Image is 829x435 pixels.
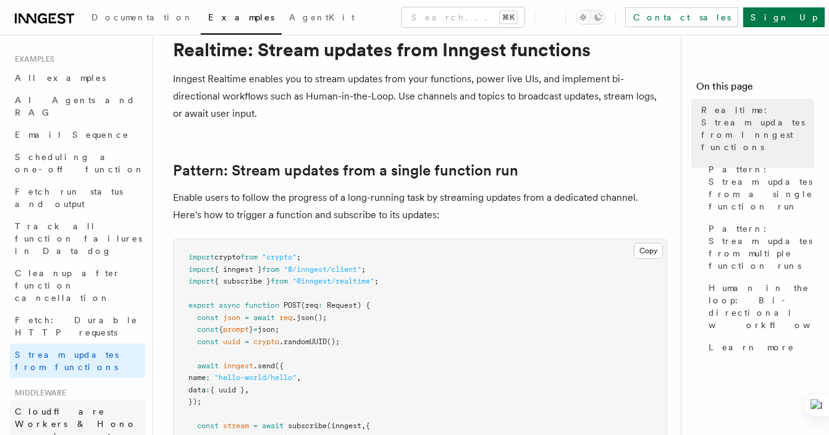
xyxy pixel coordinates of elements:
span: await [197,361,219,370]
span: = [245,313,249,322]
span: (inngest [327,421,361,430]
span: Learn more [709,341,794,353]
span: await [253,313,275,322]
span: function [245,301,279,310]
span: Stream updates from functions [15,350,119,372]
span: "crypto" [262,253,297,261]
span: { [366,421,370,430]
span: ; [297,253,301,261]
span: ; [361,265,366,274]
span: Cleanup after function cancellation [15,268,120,303]
a: Pattern: Stream updates from a single function run [704,158,814,217]
a: Realtime: Stream updates from Inngest functions [696,99,814,158]
span: const [197,337,219,346]
span: : [318,301,322,310]
span: data [188,386,206,394]
button: Toggle dark mode [576,10,605,25]
span: { inngest } [214,265,262,274]
span: Examples [208,12,274,22]
span: , [245,386,249,394]
span: Track all function failures in Datadog [15,221,142,256]
span: Documentation [91,12,193,22]
span: crypto [253,337,279,346]
span: { uuid } [210,386,245,394]
a: Sign Up [743,7,825,27]
span: name [188,373,206,382]
span: Realtime: Stream updates from Inngest functions [701,104,814,153]
span: : [206,373,210,382]
span: , [297,373,301,382]
span: Fetch: Durable HTTP requests [15,315,138,337]
a: Learn more [704,336,814,358]
span: (req [301,301,318,310]
span: inngest [223,361,253,370]
p: Inngest Realtime enables you to stream updates from your functions, power live UIs, and implement... [173,70,667,122]
span: uuid [223,337,240,346]
span: json [223,313,240,322]
span: .randomUUID [279,337,327,346]
span: (); [327,337,340,346]
span: = [253,325,258,334]
span: from [262,265,279,274]
span: const [197,325,219,334]
span: Pattern: Stream updates from a single function run [709,163,814,213]
a: Stream updates from functions [10,344,145,378]
span: : [206,386,210,394]
span: await [262,421,284,430]
span: async [219,301,240,310]
span: { subscribe } [214,277,271,285]
span: stream [223,421,249,430]
button: Search...⌘K [402,7,524,27]
a: Email Sequence [10,124,145,146]
span: const [197,421,219,430]
span: "@inngest/realtime" [292,277,374,285]
h1: Realtime: Stream updates from Inngest functions [173,38,667,61]
a: Scheduling a one-off function [10,146,145,180]
button: Copy [634,243,663,259]
span: Examples [10,54,54,64]
span: AI Agents and RAG [15,95,135,117]
span: Pattern: Stream updates from multiple function runs [709,222,814,272]
span: { [219,325,223,334]
span: const [197,313,219,322]
span: crypto [214,253,240,261]
span: subscribe [288,421,327,430]
a: Track all function failures in Datadog [10,215,145,262]
a: Fetch: Durable HTTP requests [10,309,145,344]
span: req [279,313,292,322]
span: .json [292,313,314,322]
span: ) { [357,301,370,310]
h4: On this page [696,79,814,99]
a: Contact sales [625,7,738,27]
span: (); [314,313,327,322]
span: Fetch run status and output [15,187,123,209]
a: Pattern: Stream updates from multiple function runs [704,217,814,277]
span: }); [188,397,201,406]
span: import [188,253,214,261]
span: json; [258,325,279,334]
span: = [245,337,249,346]
span: = [253,421,258,430]
span: Request [327,301,357,310]
a: AI Agents and RAG [10,89,145,124]
p: Enable users to follow the progress of a long-running task by streaming updates from a dedicated ... [173,189,667,224]
span: import [188,277,214,285]
span: export [188,301,214,310]
span: Scheduling a one-off function [15,152,145,174]
span: "hello-world/hello" [214,373,297,382]
span: , [361,421,366,430]
span: "@/inngest/client" [284,265,361,274]
kbd: ⌘K [500,11,517,23]
span: ({ [275,361,284,370]
span: import [188,265,214,274]
span: Email Sequence [15,130,129,140]
a: Cleanup after function cancellation [10,262,145,309]
span: from [271,277,288,285]
a: All examples [10,67,145,89]
a: Fetch run status and output [10,180,145,215]
a: AgentKit [282,4,362,33]
span: prompt [223,325,249,334]
span: ; [374,277,379,285]
span: from [240,253,258,261]
a: Examples [201,4,282,35]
